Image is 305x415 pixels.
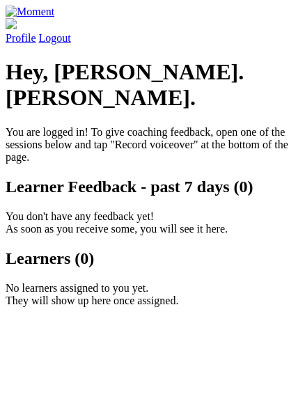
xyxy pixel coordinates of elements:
[6,178,299,196] h2: Learner Feedback - past 7 days (0)
[6,126,299,164] p: You are logged in! To give coaching feedback, open one of the sessions below and tap "Record voic...
[6,282,299,307] p: No learners assigned to you yet. They will show up here once assigned.
[6,210,299,235] p: You don't have any feedback yet! As soon as you receive some, you will see it here.
[6,18,299,44] a: Profile
[6,59,299,111] h1: Hey, [PERSON_NAME].[PERSON_NAME].
[6,249,299,268] h2: Learners (0)
[39,32,71,44] a: Logout
[6,6,54,18] img: Moment
[6,18,17,29] img: default_avatar-b4e2223d03051bc43aaaccfb402a43260a3f17acc7fafc1603fdf008d6cba3c9.png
